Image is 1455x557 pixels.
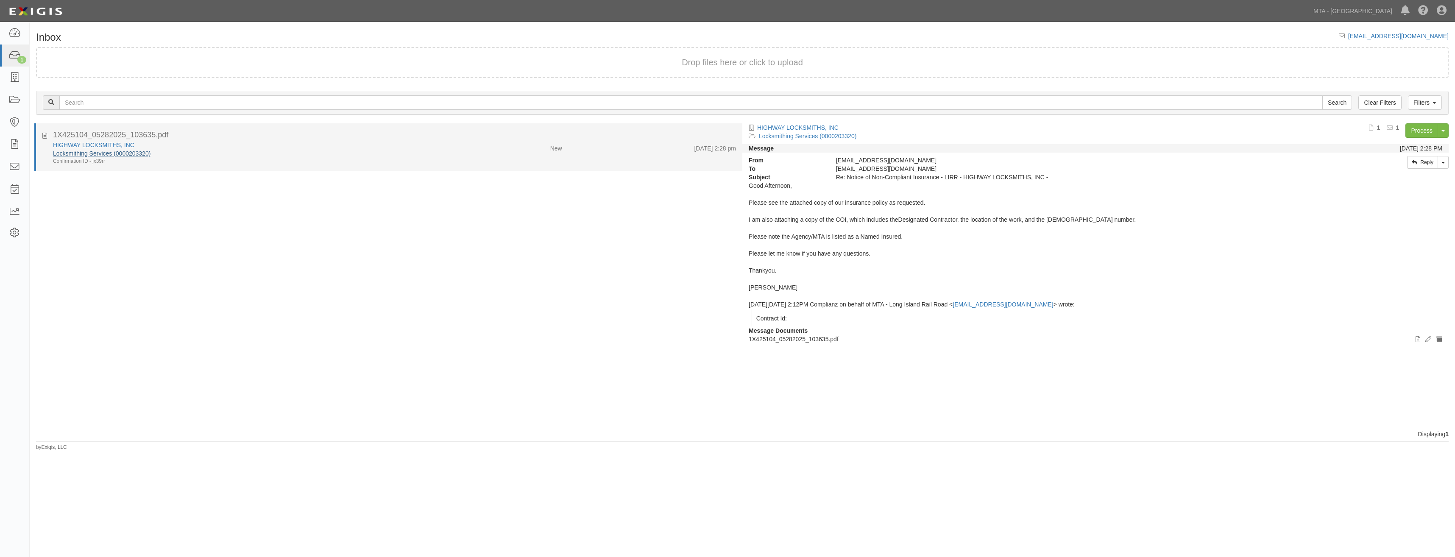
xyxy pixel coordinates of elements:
h1: Inbox [36,32,61,43]
a: Locksmithing Services (0000203320) [759,133,856,139]
div: [DATE] 2:28 pm [694,141,736,153]
button: Drop files here or click to upload [682,56,803,69]
div: agreement-f7p379@mtali.complianz.com [830,164,1266,173]
div: I am also attaching a copy of the COI, which includes the [749,215,1442,224]
input: Search [59,95,1323,110]
strong: Message [749,145,774,152]
a: Clear Filters [1358,95,1401,110]
div: 1X425104_05282025_103635.pdf [53,130,736,141]
a: [EMAIL_ADDRESS][DOMAIN_NAME] [1348,33,1449,39]
div: [EMAIL_ADDRESS][DOMAIN_NAME] [830,156,1266,164]
span: Thankyou. [749,267,776,274]
i: Archive document [1436,337,1442,343]
span: Please note the Agency/MTA is listed as a Named Insured. [749,233,903,240]
span: [PERSON_NAME] [749,284,797,291]
a: MTA - [GEOGRAPHIC_DATA] [1309,3,1396,19]
input: Search [1322,95,1352,110]
div: Displaying [30,430,1455,438]
div: 1 [17,56,26,64]
strong: Subject [742,173,830,181]
strong: Message Documents [749,327,808,334]
small: by [36,444,67,451]
div: HIGHWAY LOCKSMITHS, INC [53,141,446,149]
strong: To [742,164,830,173]
div: New [550,141,562,153]
a: [EMAIL_ADDRESS][DOMAIN_NAME] [953,301,1053,308]
div: Locksmithing Services (0000203320) [53,149,446,158]
div: Good Afternoon, [749,181,1442,190]
i: Edit document [1425,337,1431,343]
a: Reply [1407,156,1438,169]
div: Confirmation ID - jx39rr [53,158,446,165]
a: Process [1405,123,1438,138]
a: HIGHWAY LOCKSMITHS, INC [53,142,134,148]
div: [DATE] 2:28 PM [1400,144,1442,153]
a: HIGHWAY LOCKSMITHS, INC [757,124,839,131]
strong: From [742,156,830,164]
div: Please see the attached copy of our insurance policy as requested. [749,198,1442,207]
b: 1 [1445,431,1449,437]
span: Designated Contractor, the location of the work, and the [DEMOGRAPHIC_DATA] number. [898,216,1136,223]
img: logo-5460c22ac91f19d4615b14bd174203de0afe785f0fc80cf4dbbc73dc1793850b.png [6,4,65,19]
div: Re: Notice of Non-Compliant Insurance - LIRR - HIGHWAY LOCKSMITHS, INC - [830,173,1266,181]
p: 1X425104_05282025_103635.pdf [749,335,1442,343]
i: View [1416,337,1420,343]
b: 1 [1377,124,1380,131]
div: [DATE][DATE] 2:12PM Complianz on behalf of MTA - Long Island Rail Road < > wrote: [749,300,1442,309]
i: Help Center - Complianz [1418,6,1428,16]
a: Filters [1408,95,1442,110]
span: Please let me know if you have any questions. [749,250,870,257]
a: Exigis, LLC [42,444,67,450]
a: Locksmithing Services (0000203320) [53,150,151,157]
b: 1 [1396,124,1399,131]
